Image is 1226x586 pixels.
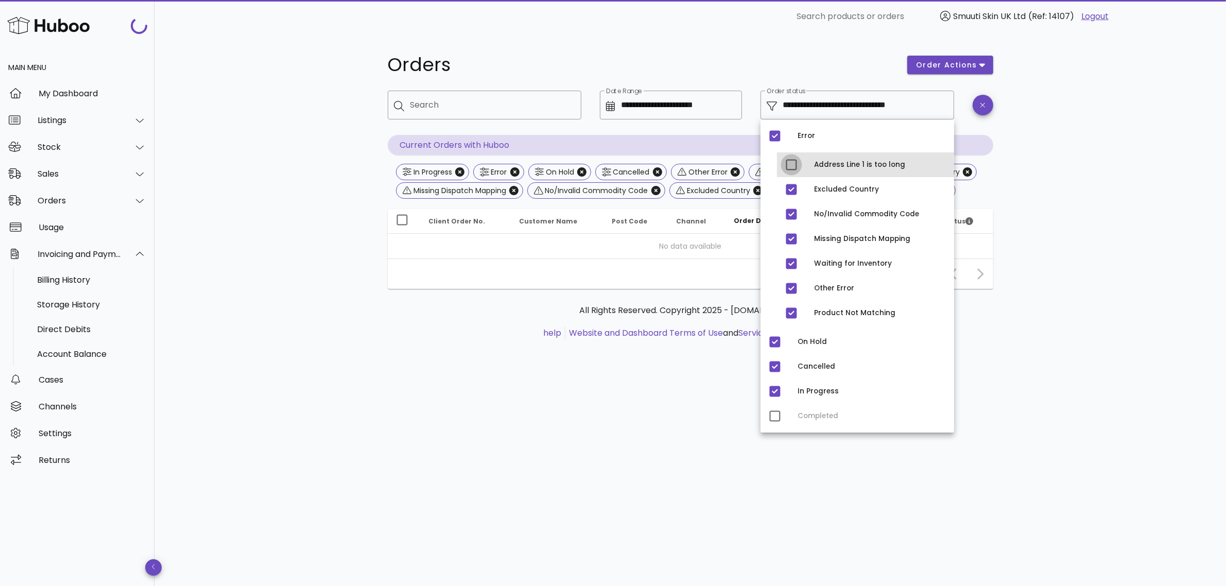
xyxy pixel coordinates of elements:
button: Close [509,186,519,195]
p: All Rights Reserved. Copyright 2025 - [DOMAIN_NAME] [396,304,985,317]
span: Status [942,217,973,226]
div: Stock [38,142,122,152]
th: Customer Name [511,209,604,234]
div: Settings [39,428,146,438]
div: Cases [39,375,146,385]
div: Cancelled [611,167,650,177]
div: Returns [39,455,146,465]
th: Post Code [603,209,668,234]
div: No/Invalid Commodity Code [814,210,946,218]
div: Excluded Country [685,185,750,196]
div: My Dashboard [39,89,146,98]
th: Client Order No. [421,209,511,234]
th: Order Date: Sorted descending. Activate to remove sorting. [726,209,806,234]
div: In Progress [411,167,452,177]
div: Error [489,167,507,177]
div: Cancelled [798,363,946,371]
div: In Progress [798,387,946,395]
button: Close [455,167,464,177]
span: order actions [916,60,977,71]
span: Post Code [612,217,647,226]
p: Current Orders with Huboo [388,135,993,156]
div: Listings [38,115,122,125]
div: Billing History [37,275,146,285]
label: Date Range [606,88,642,95]
div: Error [798,132,946,140]
div: Sales [38,169,122,179]
button: Close [510,167,520,177]
span: (Ref: 14107) [1028,10,1074,22]
div: Missing Dispatch Mapping [814,235,946,243]
div: Other Error [814,284,946,292]
div: Other Error [686,167,728,177]
div: Excluded Country [814,185,946,194]
div: Usage [39,222,146,232]
div: Invoicing and Payments [38,249,122,259]
span: Smuuti Skin UK Ltd [953,10,1026,22]
div: No/Invalid Commodity Code [543,185,648,196]
div: Address Line 1 is too long [814,161,946,169]
div: Waiting for Inventory [814,260,946,268]
span: Channel [676,217,706,226]
span: Order Date [734,216,773,225]
div: Direct Debits [37,324,146,334]
div: On Hold [798,338,946,346]
li: and [565,327,850,339]
th: Status [934,209,993,234]
div: On Hold [544,167,574,177]
span: Customer Name [520,217,578,226]
button: Close [653,167,662,177]
button: order actions [907,56,993,74]
span: Client Order No. [429,217,486,226]
button: Close [963,167,972,177]
a: help [543,327,561,339]
button: Close [753,186,763,195]
label: Order status [767,88,805,95]
div: Storage History [37,300,146,309]
button: Close [651,186,661,195]
div: Account Balance [37,349,146,359]
div: Orders [38,196,122,205]
a: Logout [1081,10,1109,23]
div: Product Not Matching [814,309,946,317]
a: Website and Dashboard Terms of Use [569,327,723,339]
img: Huboo Logo [7,14,90,37]
td: No data available [388,234,993,258]
button: Close [577,167,586,177]
div: Missing Dispatch Mapping [411,185,506,196]
th: Channel [668,209,726,234]
a: Service Terms & Conditions [738,327,850,339]
button: Close [731,167,740,177]
h1: Orders [388,56,895,74]
div: Channels [39,402,146,411]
